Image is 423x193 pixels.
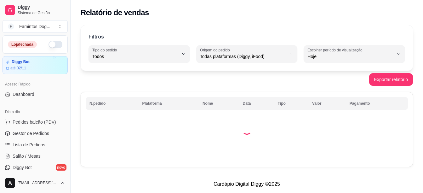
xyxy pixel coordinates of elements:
[71,175,423,193] footer: Cardápio Digital Diggy © 2025
[3,162,68,173] a: Diggy Botnovo
[369,73,413,86] button: Exportar relatório
[3,79,68,89] div: Acesso Rápido
[13,164,32,171] span: Diggy Bot
[242,125,252,135] div: Loading
[13,142,45,148] span: Lista de Pedidos
[8,23,14,30] span: F
[3,128,68,138] a: Gestor de Pedidos
[13,119,56,125] span: Pedidos balcão (PDV)
[200,47,232,53] label: Origem do pedido
[18,10,65,15] span: Sistema de Gestão
[3,140,68,150] a: Lista de Pedidos
[81,8,149,18] h2: Relatório de vendas
[10,66,26,71] article: até 02/11
[3,175,68,190] button: [EMAIL_ADDRESS][DOMAIN_NAME]
[3,117,68,127] button: Pedidos balcão (PDV)
[19,23,50,30] div: Famintos Dog ...
[307,53,394,60] span: Hoje
[3,151,68,161] a: Salão / Mesas
[92,47,119,53] label: Tipo do pedido
[8,41,37,48] div: Loja fechada
[92,53,179,60] span: Todos
[3,107,68,117] div: Dia a dia
[13,130,49,137] span: Gestor de Pedidos
[304,45,405,63] button: Escolher período de visualizaçãoHoje
[196,45,298,63] button: Origem do pedidoTodas plataformas (Diggy, iFood)
[89,45,190,63] button: Tipo do pedidoTodos
[200,53,286,60] span: Todas plataformas (Diggy, iFood)
[13,153,41,159] span: Salão / Mesas
[49,41,62,48] button: Alterar Status
[3,56,68,74] a: Diggy Botaté 02/11
[13,91,34,97] span: Dashboard
[89,33,104,41] p: Filtros
[3,89,68,99] a: Dashboard
[307,47,364,53] label: Escolher período de visualização
[18,5,65,10] span: Diggy
[3,3,68,18] a: DiggySistema de Gestão
[12,60,30,64] article: Diggy Bot
[3,20,68,33] button: Select a team
[18,180,58,185] span: [EMAIL_ADDRESS][DOMAIN_NAME]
